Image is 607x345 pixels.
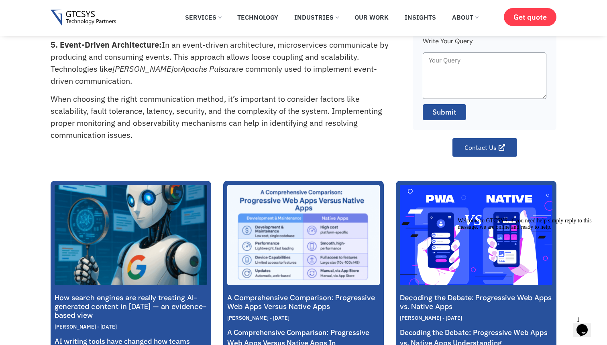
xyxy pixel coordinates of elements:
label: Write Your Query [423,36,473,52]
span: Welcome to GTCSYS, if you need help simply reply to this message, we are online and ready to help. [3,3,137,16]
a: How search engines are really treating AI-generated content in [DATE] — an evidence-based view [55,293,207,320]
span: Submit [432,107,456,117]
span: [PERSON_NAME] [55,323,96,330]
img: A Comprehensive Comparison [226,184,380,286]
strong: 5. Event-Driven Architecture: [51,39,162,50]
a: Our Work [348,8,395,26]
a: Industries [288,8,344,26]
span: [DATE] [442,315,462,321]
a: Technology [231,8,284,26]
span: [PERSON_NAME] [400,315,441,321]
p: When choosing the right communication method, it’s important to consider factors like scalability... [51,93,395,141]
a: Progressive Web Apps vs. Native Apps [400,185,552,285]
a: Decoding the Debate: Progressive Web Apps vs. Native Apps [400,293,552,311]
button: Submit [423,104,466,120]
img: Gtcsys logo [51,10,116,26]
span: [DATE] [97,323,117,330]
span: Get quote [513,13,547,21]
a: A Comprehensive Comparison: Progressive Web Apps Versus Native Apps [227,293,375,311]
a: Get quote [504,8,556,26]
p: In an event-driven architecture, microservices communicate by producing and consuming events. Thi... [51,39,395,87]
a: Contact Us [452,138,517,157]
em: [PERSON_NAME] [112,63,173,74]
iframe: chat widget [573,313,599,337]
a: Services [179,8,227,26]
span: [PERSON_NAME] [227,315,269,321]
iframe: chat widget [454,214,599,309]
div: Welcome to GTCSYS, if you need help simply reply to this message, we are online and ready to help. [3,3,148,16]
a: Insights [399,8,442,26]
span: Contact Us [464,144,497,151]
span: [DATE] [270,315,289,321]
em: Apache Pulsar [181,63,232,74]
a: A Comprehensive Comparison [227,185,380,285]
a: About [446,8,484,26]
